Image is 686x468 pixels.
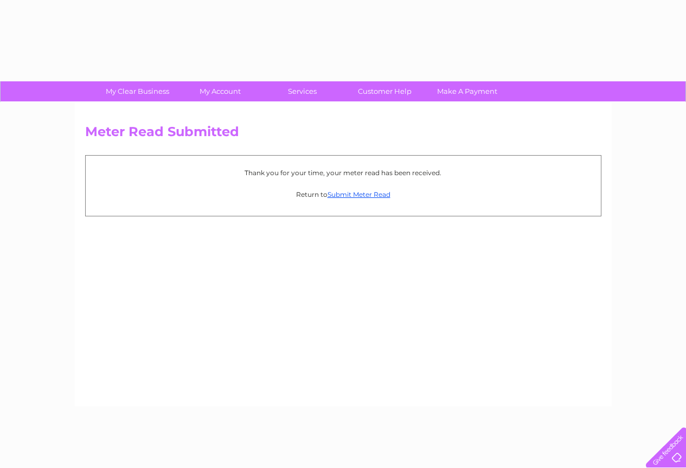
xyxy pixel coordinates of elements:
a: Customer Help [340,81,429,101]
a: Services [258,81,347,101]
p: Thank you for your time, your meter read has been received. [91,168,595,178]
a: Make A Payment [422,81,512,101]
a: My Clear Business [93,81,182,101]
p: Return to [91,189,595,200]
a: My Account [175,81,265,101]
a: Submit Meter Read [328,190,390,198]
h2: Meter Read Submitted [85,124,601,145]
